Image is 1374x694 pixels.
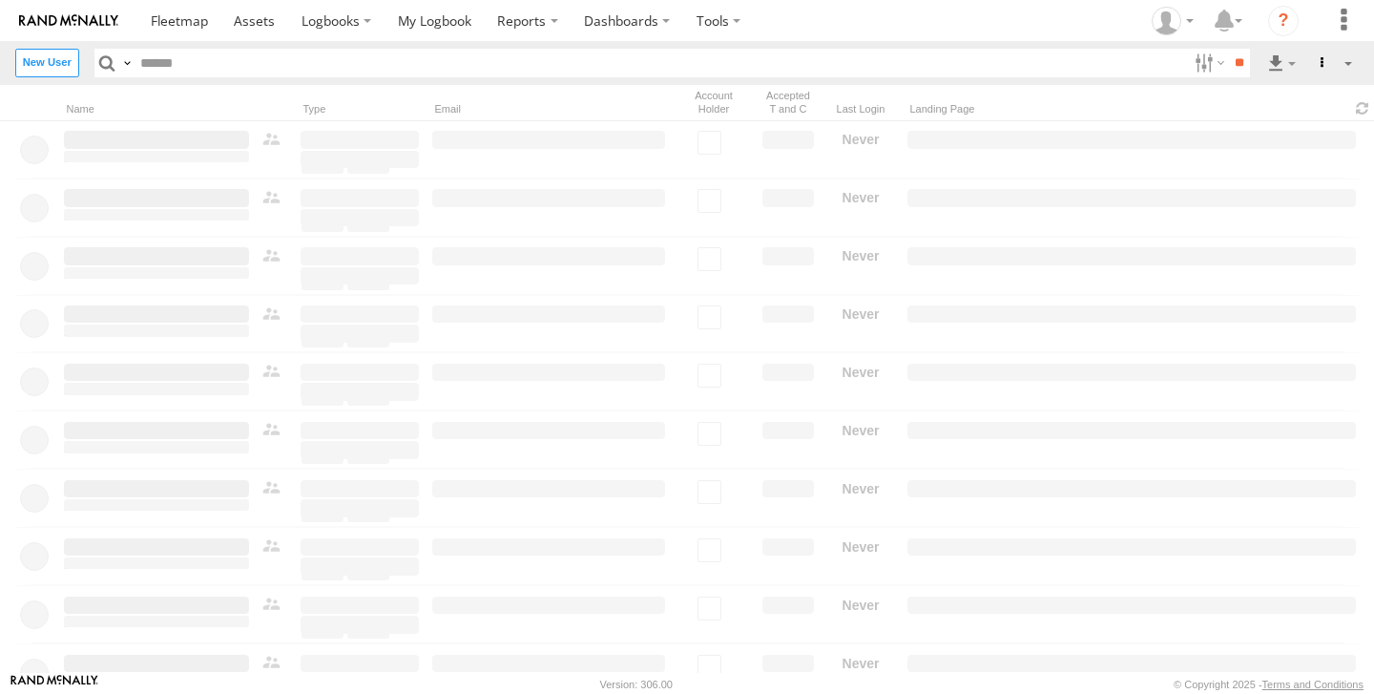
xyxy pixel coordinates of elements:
[600,679,673,690] div: Version: 306.00
[1265,49,1298,76] label: Export results as...
[19,14,118,28] img: rand-logo.svg
[1268,6,1299,36] i: ?
[824,100,897,118] div: Last Login
[1262,679,1364,690] a: Terms and Conditions
[905,100,1343,118] div: Landing Page
[15,49,79,76] label: Create New User
[429,100,668,118] div: Email
[119,49,135,76] label: Search Query
[10,675,98,694] a: Visit our Website
[1145,7,1200,35] div: Andrew Carpenter
[1351,99,1374,117] span: Refresh
[298,100,422,118] div: Type
[760,87,817,118] div: Has user accepted Terms and Conditions
[1174,679,1364,690] div: © Copyright 2025 -
[1187,49,1228,76] label: Search Filter Options
[676,87,752,118] div: Account Holder
[61,100,252,118] div: Name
